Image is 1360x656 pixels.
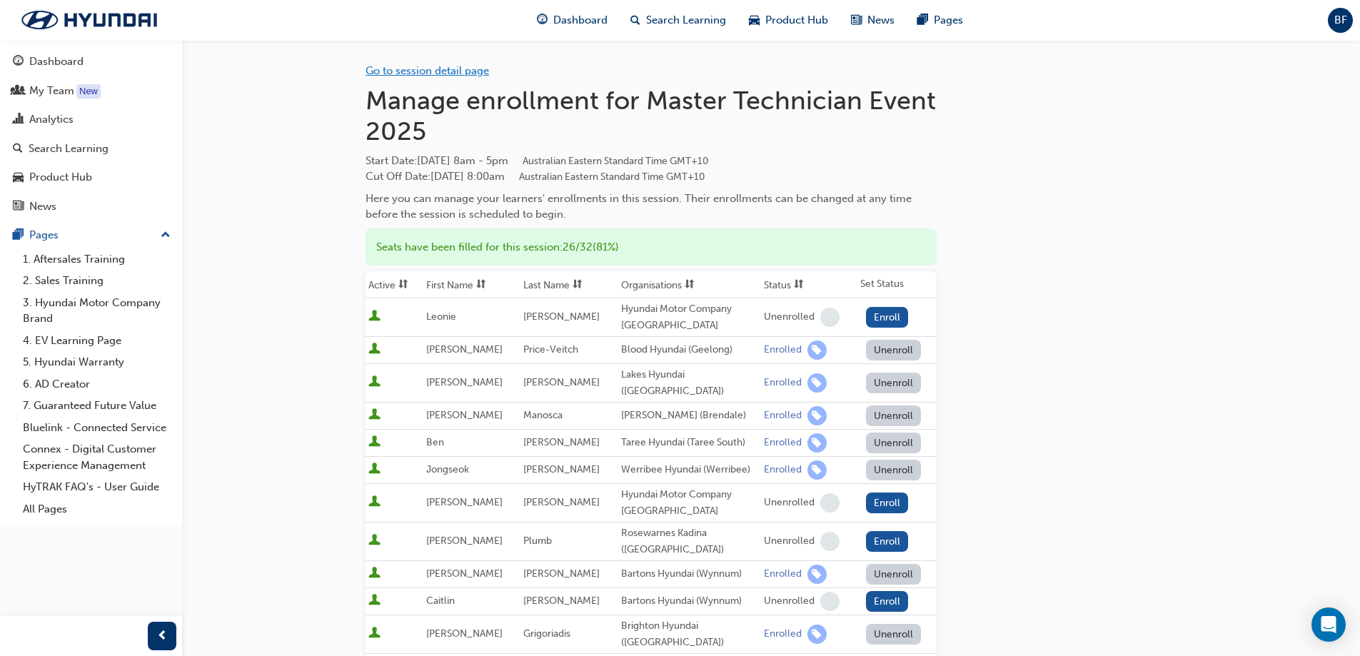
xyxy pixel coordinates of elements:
[6,106,176,133] a: Analytics
[29,111,74,128] div: Analytics
[867,12,895,29] span: News
[157,627,168,645] span: prev-icon
[426,376,503,388] span: [PERSON_NAME]
[17,330,176,352] a: 4. EV Learning Page
[13,201,24,213] span: news-icon
[426,343,503,355] span: [PERSON_NAME]
[426,567,503,580] span: [PERSON_NAME]
[630,11,640,29] span: search-icon
[366,85,937,147] h1: Manage enrollment for Master Technician Event 2025
[857,271,937,298] th: Set Status
[368,594,381,608] span: User is active
[764,567,802,581] div: Enrolled
[764,343,802,357] div: Enrolled
[765,12,828,29] span: Product Hub
[368,375,381,390] span: User is active
[161,226,171,245] span: up-icon
[621,525,758,557] div: Rosewarnes Kadina ([GEOGRAPHIC_DATA])
[366,271,423,298] th: Toggle SortBy
[866,493,909,513] button: Enroll
[17,498,176,520] a: All Pages
[76,84,101,99] div: Tooltip anchor
[519,171,705,183] span: Australian Eastern Standard Time GMT+10
[13,171,24,184] span: car-icon
[368,495,381,510] span: User is active
[13,56,24,69] span: guage-icon
[426,463,469,475] span: Jongseok
[17,476,176,498] a: HyTRAK FAQ's - User Guide
[17,292,176,330] a: 3. Hyundai Motor Company Brand
[523,595,600,607] span: [PERSON_NAME]
[621,566,758,582] div: Bartons Hyundai (Wynnum)
[6,222,176,248] button: Pages
[866,340,922,360] button: Unenroll
[685,279,695,291] span: sorting-icon
[398,279,408,291] span: sorting-icon
[17,417,176,439] a: Bluelink - Connected Service
[764,595,815,608] div: Unenrolled
[366,64,489,77] a: Go to session detail page
[866,591,909,612] button: Enroll
[807,460,827,480] span: learningRecordVerb_ENROLL-icon
[621,342,758,358] div: Blood Hyundai (Geelong)
[537,11,548,29] span: guage-icon
[29,198,56,215] div: News
[866,405,922,426] button: Unenroll
[17,248,176,271] a: 1. Aftersales Training
[523,535,552,547] span: Plumb
[525,6,619,35] a: guage-iconDashboard
[807,340,827,360] span: learningRecordVerb_ENROLL-icon
[17,351,176,373] a: 5. Hyundai Warranty
[749,11,760,29] span: car-icon
[621,435,758,451] div: Taree Hyundai (Taree South)
[764,436,802,450] div: Enrolled
[764,311,815,324] div: Unenrolled
[368,627,381,641] span: User is active
[621,301,758,333] div: Hyundai Motor Company [GEOGRAPHIC_DATA]
[476,279,486,291] span: sorting-icon
[426,311,456,323] span: Leonie
[368,343,381,357] span: User is active
[368,534,381,548] span: User is active
[621,408,758,424] div: [PERSON_NAME] (Brendale)
[807,433,827,453] span: learningRecordVerb_ENROLL-icon
[13,113,24,126] span: chart-icon
[426,627,503,640] span: [PERSON_NAME]
[840,6,906,35] a: news-iconNews
[523,155,708,167] span: Australian Eastern Standard Time GMT+10
[417,154,708,167] span: [DATE] 8am - 5pm
[866,460,922,480] button: Unenroll
[1328,8,1353,33] button: BF
[29,83,74,99] div: My Team
[366,153,937,169] span: Start Date :
[7,5,171,35] img: Trak
[6,78,176,104] a: My Team
[934,12,963,29] span: Pages
[866,307,909,328] button: Enroll
[426,496,503,508] span: [PERSON_NAME]
[426,436,444,448] span: Ben
[866,564,922,585] button: Unenroll
[764,463,802,477] div: Enrolled
[368,310,381,324] span: User is active
[807,406,827,425] span: learningRecordVerb_ENROLL-icon
[618,271,761,298] th: Toggle SortBy
[619,6,737,35] a: search-iconSearch Learning
[906,6,974,35] a: pages-iconPages
[553,12,608,29] span: Dashboard
[523,376,600,388] span: [PERSON_NAME]
[13,85,24,98] span: people-icon
[368,435,381,450] span: User is active
[621,462,758,478] div: Werribee Hyundai (Werribee)
[520,271,618,298] th: Toggle SortBy
[523,436,600,448] span: [PERSON_NAME]
[621,593,758,610] div: Bartons Hyundai (Wynnum)
[523,463,600,475] span: [PERSON_NAME]
[29,227,59,243] div: Pages
[523,496,600,508] span: [PERSON_NAME]
[794,279,804,291] span: sorting-icon
[423,271,520,298] th: Toggle SortBy
[820,308,840,327] span: learningRecordVerb_NONE-icon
